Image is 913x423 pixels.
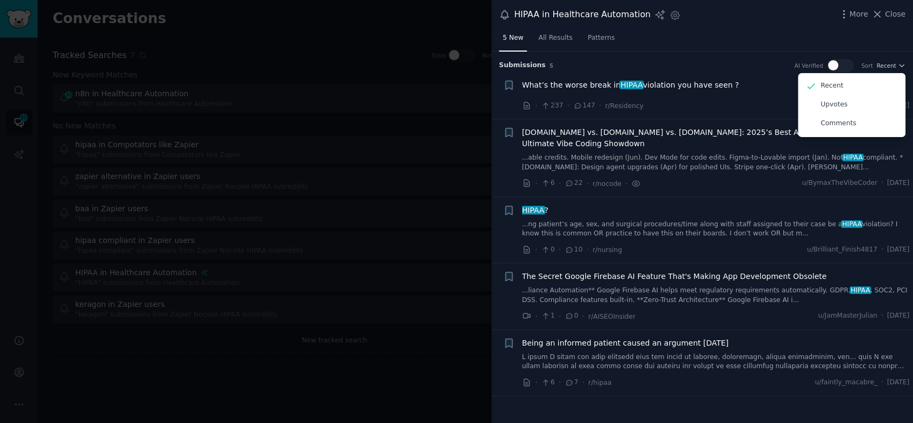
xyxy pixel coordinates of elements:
span: 6 [541,378,554,388]
span: 147 [573,101,595,111]
span: ? [522,205,548,216]
span: 0 [541,245,554,255]
span: · [881,245,883,255]
span: · [586,178,588,189]
span: [DATE] [887,311,909,321]
span: · [567,100,569,111]
span: · [582,377,584,388]
span: HIPAA [521,206,545,214]
span: 22 [565,178,582,188]
span: Submission s [499,61,546,70]
span: r/AISEOInsider [588,313,636,320]
span: [DATE] [887,245,909,255]
button: Close [872,9,905,20]
span: u/faintly_macabre_ [815,378,877,388]
span: · [535,244,537,255]
span: u/BymaxTheVibeCoder [802,178,877,188]
a: Being an informed patient caused an argument [DATE] [522,338,729,349]
a: L ipsum D sitam con adip elitsedd eius tem incid ut laboree, doloremagn, aliqua enimadminim, ven…... [522,353,910,371]
span: HIPAA [841,220,862,228]
div: HIPAA in Healthcare Automation [514,8,651,21]
span: 6 [541,178,554,188]
span: [DATE] [887,178,909,188]
a: The Secret Google Firebase AI Feature That's Making App Development Obsolete [522,271,827,282]
span: Recent [876,62,896,69]
span: · [586,244,588,255]
span: · [625,178,627,189]
span: u/Brilliant_Finish4817 [807,245,877,255]
span: HIPAA [842,154,864,161]
button: Recent [876,62,905,69]
a: ...liance Automation** Google Firebase AI helps meet regulatory requirements automatically. GDPR,... [522,286,910,305]
span: 5 [550,62,553,69]
span: · [559,178,561,189]
a: 5 New [499,30,527,52]
span: 5 New [503,33,523,43]
span: · [582,311,584,322]
div: AI Verified [794,62,823,69]
span: r/nursing [593,246,622,254]
span: 7 [565,378,578,388]
span: · [881,178,883,188]
span: More [850,9,868,20]
span: · [559,377,561,388]
span: · [535,100,537,111]
span: r/Residency [605,102,644,110]
a: HIPAA? [522,205,548,216]
p: Upvotes [821,100,847,110]
span: [DATE] [887,378,909,388]
span: · [535,311,537,322]
span: · [559,244,561,255]
span: 0 [565,311,578,321]
span: 10 [565,245,582,255]
span: What’s the worse break in violation you have seen ? [522,80,739,91]
div: Sort [861,62,873,69]
a: What’s the worse break inHIPAAviolation you have seen ? [522,80,739,91]
p: Comments [821,119,856,128]
span: · [881,311,883,321]
span: · [881,378,883,388]
span: Patterns [588,33,615,43]
a: Patterns [584,30,618,52]
span: 237 [541,101,563,111]
span: u/JamMasterJulian [818,311,877,321]
span: HIPAA [619,81,644,89]
span: · [559,311,561,322]
span: Close [885,9,905,20]
span: 1 [541,311,554,321]
button: More [838,9,868,20]
a: ...ng patient’s age, sex, and surgical procedures/time along with staff assigned to their case be... [522,220,910,239]
span: · [599,100,601,111]
span: r/nocode [593,180,622,188]
span: HIPAA [850,286,871,294]
a: ...able credits. Mobile redesign (Jun). Dev Mode for code edits. Figma-to-Lovable import (Jan). N... [522,153,910,172]
span: r/hipaa [588,379,611,386]
span: · [535,178,537,189]
a: All Results [534,30,576,52]
span: All Results [538,33,572,43]
p: Recent [821,81,843,91]
span: · [535,377,537,388]
a: [DOMAIN_NAME] vs. [DOMAIN_NAME] vs. [DOMAIN_NAME]: 2025’s Best AI Coding Tools Compared- Ultimate... [522,127,910,149]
